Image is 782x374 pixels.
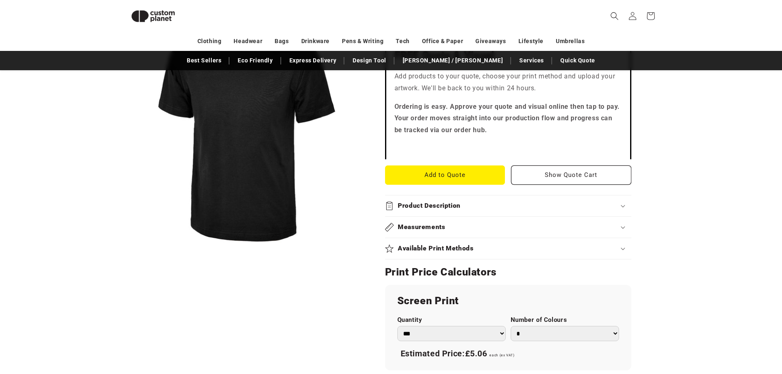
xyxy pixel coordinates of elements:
[124,3,182,29] img: Custom Planet
[301,34,330,48] a: Drinkware
[396,34,409,48] a: Tech
[285,53,341,68] a: Express Delivery
[385,238,631,259] summary: Available Print Methods
[197,34,222,48] a: Clothing
[645,285,782,374] iframe: Chat Widget
[515,53,548,68] a: Services
[394,71,622,94] p: Add products to your quote, choose your print method and upload your artwork. We'll be back to yo...
[489,353,514,357] span: each (ex VAT)
[511,165,631,185] button: Show Quote Cart
[556,53,599,68] a: Quick Quote
[275,34,289,48] a: Bags
[394,103,620,134] strong: Ordering is easy. Approve your quote and visual online then tap to pay. Your order moves straight...
[234,53,277,68] a: Eco Friendly
[398,223,445,232] h2: Measurements
[124,12,365,252] media-gallery: Gallery Viewer
[399,53,507,68] a: [PERSON_NAME] / [PERSON_NAME]
[385,266,631,279] h2: Print Price Calculators
[234,34,262,48] a: Headwear
[605,7,624,25] summary: Search
[398,244,474,253] h2: Available Print Methods
[511,316,619,324] label: Number of Colours
[556,34,585,48] a: Umbrellas
[397,345,619,363] div: Estimated Price:
[183,53,225,68] a: Best Sellers
[475,34,506,48] a: Giveaways
[385,195,631,216] summary: Product Description
[398,202,461,210] h2: Product Description
[394,143,622,151] iframe: Customer reviews powered by Trustpilot
[385,165,505,185] button: Add to Quote
[397,294,619,307] h2: Screen Print
[465,349,487,358] span: £5.06
[385,217,631,238] summary: Measurements
[518,34,544,48] a: Lifestyle
[422,34,463,48] a: Office & Paper
[397,316,506,324] label: Quantity
[342,34,383,48] a: Pens & Writing
[349,53,390,68] a: Design Tool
